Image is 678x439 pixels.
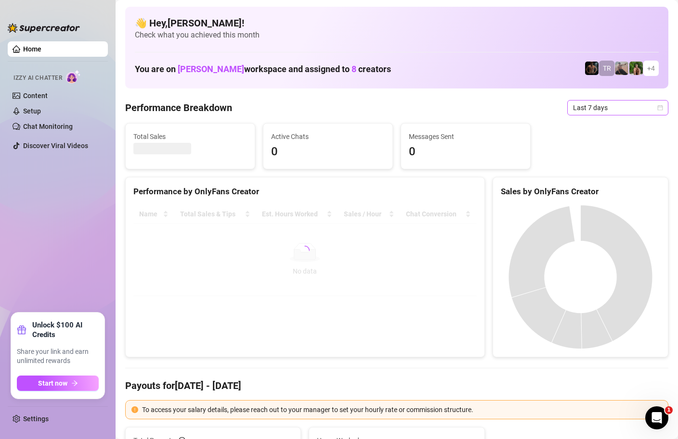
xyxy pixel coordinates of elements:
img: AI Chatter [66,70,81,84]
span: Check what you achieved this month [135,30,659,40]
span: Messages Sent [409,131,522,142]
span: Total Sales [133,131,247,142]
a: Home [23,45,41,53]
span: 0 [271,143,385,161]
span: 8 [352,64,356,74]
span: [PERSON_NAME] [178,64,244,74]
iframe: Intercom live chat [645,406,668,429]
div: Sales by OnlyFans Creator [501,185,660,198]
h4: 👋 Hey, [PERSON_NAME] ! [135,16,659,30]
h4: Payouts for [DATE] - [DATE] [125,379,668,392]
a: Discover Viral Videos [23,142,88,150]
img: Nathaniel [629,62,643,75]
img: logo-BBDzfeDw.svg [8,23,80,33]
span: exclamation-circle [131,406,138,413]
span: calendar [657,105,663,111]
span: Active Chats [271,131,385,142]
span: Last 7 days [573,100,663,115]
span: loading [300,246,310,255]
span: gift [17,325,26,335]
span: Izzy AI Chatter [13,74,62,83]
span: arrow-right [71,380,78,387]
strong: Unlock $100 AI Credits [32,320,99,339]
h1: You are on workspace and assigned to creators [135,64,391,75]
div: To access your salary details, please reach out to your manager to set your hourly rate or commis... [142,404,662,415]
span: 0 [409,143,522,161]
span: TR [603,63,611,74]
img: Trent [585,62,599,75]
button: Start nowarrow-right [17,376,99,391]
span: 1 [665,406,673,414]
span: Start now [38,379,67,387]
h4: Performance Breakdown [125,101,232,114]
a: Settings [23,415,49,423]
img: LC [615,62,628,75]
a: Setup [23,107,41,115]
a: Content [23,92,48,100]
span: + 4 [647,63,655,74]
span: Share your link and earn unlimited rewards [17,347,99,366]
div: Performance by OnlyFans Creator [133,185,477,198]
a: Chat Monitoring [23,123,73,130]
